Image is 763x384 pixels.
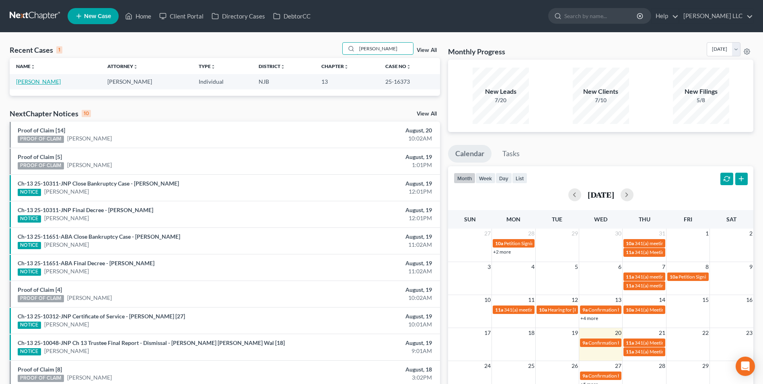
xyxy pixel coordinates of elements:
[670,274,678,280] span: 10a
[588,307,680,313] span: Confirmation hearing for [PERSON_NAME]
[44,347,89,355] a: [PERSON_NAME]
[548,307,611,313] span: Hearing for [PERSON_NAME]
[483,295,492,305] span: 10
[18,260,154,266] a: Ch-13 25-11651-ABA Final Decree - [PERSON_NAME]
[252,74,315,89] td: NJB
[639,216,650,223] span: Thu
[269,9,315,23] a: DebtorCC
[417,111,437,117] a: View All
[635,283,712,289] span: 341(a) meeting for [PERSON_NAME]
[299,233,432,241] div: August, 19
[44,214,89,222] a: [PERSON_NAME]
[18,286,62,293] a: Proof of Claim [4]
[299,241,432,249] div: 11:02AM
[495,145,527,163] a: Tasks
[658,295,666,305] span: 14
[56,46,62,54] div: 1
[18,322,41,329] div: NOTICE
[18,136,64,143] div: PROOF OF CLAIM
[18,162,64,169] div: PROOF OF CLAIM
[588,190,614,199] h2: [DATE]
[701,361,710,371] span: 29
[133,64,138,69] i: unfold_more
[18,206,153,213] a: Ch-13 25-10311-JNP Final Decree - [PERSON_NAME]
[299,180,432,188] div: August, 19
[506,216,520,223] span: Mon
[705,262,710,272] span: 8
[679,9,753,23] a: [PERSON_NAME] LLC
[299,294,432,302] div: 10:02AM
[448,145,492,163] a: Calendar
[357,43,413,54] input: Search by name...
[614,229,622,238] span: 30
[504,240,537,246] span: Petition Signing
[107,63,138,69] a: Attorneyunfold_more
[44,188,89,196] a: [PERSON_NAME]
[299,267,432,275] div: 11:02AM
[527,361,535,371] span: 25
[701,328,710,338] span: 22
[344,64,349,69] i: unfold_more
[573,87,629,96] div: New Clients
[626,307,634,313] span: 10a
[299,126,432,134] div: August, 20
[571,361,579,371] span: 26
[44,320,89,328] a: [PERSON_NAME]
[614,328,622,338] span: 20
[475,173,496,184] button: week
[726,216,736,223] span: Sat
[31,64,35,69] i: unfold_more
[299,339,432,347] div: August, 19
[745,328,753,338] span: 23
[582,340,588,346] span: 9a
[18,313,185,320] a: Ch-13 25-10312-JNP Certificate of Service - [PERSON_NAME] [27]
[155,9,208,23] a: Client Portal
[496,173,512,184] button: day
[635,307,713,313] span: 341(a) Meeting for [PERSON_NAME]
[18,348,41,355] div: NOTICE
[448,47,505,56] h3: Monthly Progress
[18,189,41,196] div: NOTICE
[527,229,535,238] span: 28
[588,373,680,379] span: Confirmation hearing for [PERSON_NAME]
[582,307,588,313] span: 9a
[101,74,192,89] td: [PERSON_NAME]
[626,240,634,246] span: 10a
[299,206,432,214] div: August, 19
[18,233,180,240] a: Ch-13 25-11651-ABA Close Bankruptcy Case - [PERSON_NAME]
[299,188,432,196] div: 12:01PM
[18,242,41,249] div: NOTICE
[18,295,64,302] div: PROOF OF CLAIM
[67,374,112,382] a: [PERSON_NAME]
[464,216,476,223] span: Sun
[574,262,579,272] span: 5
[658,328,666,338] span: 21
[82,110,91,117] div: 10
[299,153,432,161] div: August, 19
[483,361,492,371] span: 24
[684,216,692,223] span: Fri
[626,249,634,255] span: 11a
[661,262,666,272] span: 7
[658,361,666,371] span: 28
[588,340,680,346] span: Confirmation hearing for [PERSON_NAME]
[473,96,529,104] div: 7/20
[18,180,179,187] a: Ch-13 25-10311-JNP Close Bankruptcy Case - [PERSON_NAME]
[321,63,349,69] a: Chapterunfold_more
[635,274,712,280] span: 341(a) meeting for [PERSON_NAME]
[626,340,634,346] span: 11a
[495,240,503,246] span: 10a
[531,262,535,272] span: 4
[701,295,710,305] span: 15
[626,283,634,289] span: 11a
[299,347,432,355] div: 9:01AM
[199,63,216,69] a: Typeunfold_more
[673,96,729,104] div: 5/8
[18,268,41,276] div: NOTICE
[512,173,527,184] button: list
[280,64,285,69] i: unfold_more
[614,295,622,305] span: 13
[635,340,713,346] span: 341(a) Meeting for [PERSON_NAME]
[18,127,65,134] a: Proof of Claim [14]
[745,295,753,305] span: 16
